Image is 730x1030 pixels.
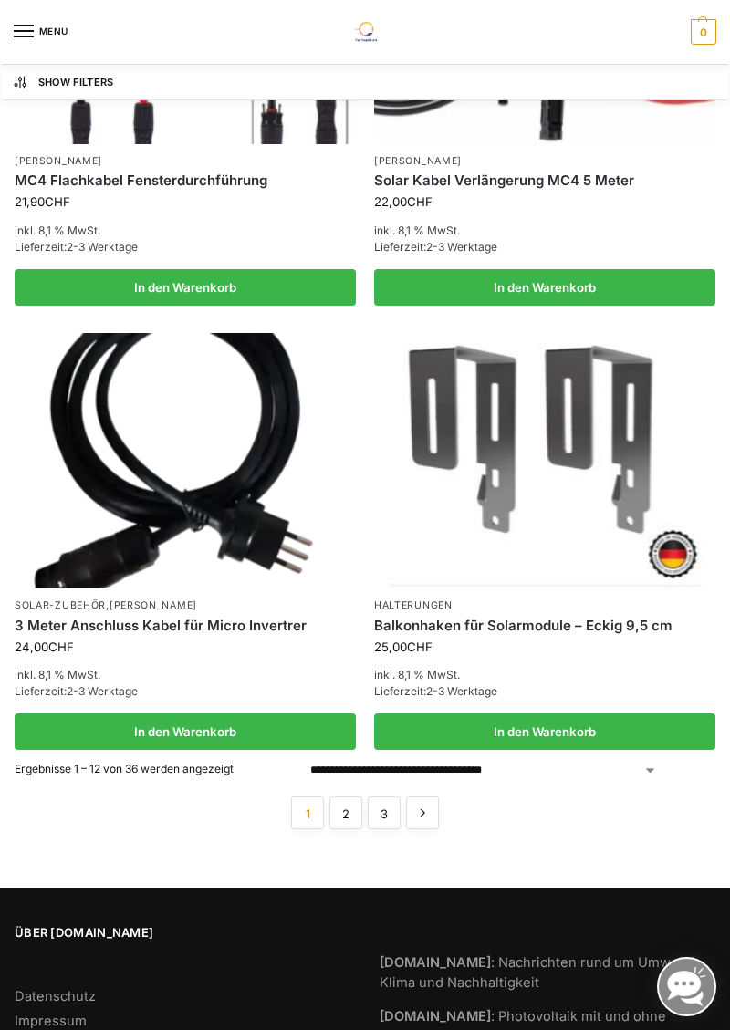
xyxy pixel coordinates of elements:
a: Solar-Zubehör [15,599,106,611]
p: Ergebnisse 1 – 12 von 36 werden angezeigt [15,761,292,777]
bdi: 24,00 [15,640,74,654]
a: 0 [686,19,716,45]
span: Lieferzeit: [15,240,138,254]
strong: [DOMAIN_NAME] [380,954,491,971]
a: MC4 Flachkabel Fensterdurchführung [15,172,356,190]
span: 2-3 Werktage [67,240,138,254]
span: 2-3 Werktage [67,684,138,698]
a: In den Warenkorb legen: „3 Meter Anschluss Kabel für Micro Invertrer“ [15,713,356,750]
span: Lieferzeit: [374,240,497,254]
a: Halterungen [374,599,453,611]
a: In den Warenkorb legen: „Balkonhaken für Solarmodule - Eckig 9,5 cm“ [374,713,715,750]
bdi: 25,00 [374,640,433,654]
span: 2-3 Werktage [426,684,497,698]
span: Über [DOMAIN_NAME] [15,924,350,942]
a: 3 Meter Anschluss Kabel für Micro Invertrer [15,617,356,635]
span: CHF [407,640,433,654]
nav: Cart contents [686,19,716,45]
a: Solar Kabel Verlängerung MC4 5 Meter [374,172,715,190]
span: CHF [407,194,433,209]
bdi: 22,00 [374,194,433,209]
a: [PERSON_NAME] [374,155,462,167]
select: Shop-Reihenfolge [310,762,657,778]
button: Show Filters [2,64,729,100]
a: In den Warenkorb legen: „MC4 Flachkabel Fensterdurchführung“ [15,269,356,306]
a: Impressum [15,1013,87,1029]
strong: [DOMAIN_NAME] [380,1008,491,1025]
img: Solaranlagen, Speicheranlagen und Energiesparprodukte [343,22,386,42]
a: [PERSON_NAME] [109,599,197,611]
a: Datenschutz [15,988,96,1004]
span: Lieferzeit: [374,684,497,698]
p: inkl. 8,1 % MwSt. [15,223,356,239]
span: CHF [45,194,70,209]
span: Seite 1 [291,796,324,829]
a: Balkonhaken für Solarmodule – Eckig 9,5 cm [374,617,715,635]
img: Anschlusskabel-3meter [15,333,356,589]
span: CHF [48,640,74,654]
button: Menu [14,18,68,46]
a: Seite 2 [329,796,362,829]
span: 0 [691,19,716,45]
p: inkl. 8,1 % MwSt. [15,667,356,683]
bdi: 21,90 [15,194,70,209]
nav: Produkt-Seitennummerierung [15,796,715,844]
span: 2-3 Werktage [426,240,497,254]
p: , [15,599,356,613]
a: [PERSON_NAME] [15,155,102,167]
a: [DOMAIN_NAME]: Nachrichten rund um Umwelt, Klima und Nachhaltigkeit [380,954,691,991]
p: inkl. 8,1 % MwSt. [374,223,715,239]
a: Seite 3 [368,796,401,829]
a: In den Warenkorb legen: „Solar Kabel Verlängerung MC4 5 Meter“ [374,269,715,306]
span: Lieferzeit: [15,684,138,698]
p: inkl. 8,1 % MwSt. [374,667,715,683]
a: → [406,796,439,829]
img: Balkonhaken eckig [374,333,715,589]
